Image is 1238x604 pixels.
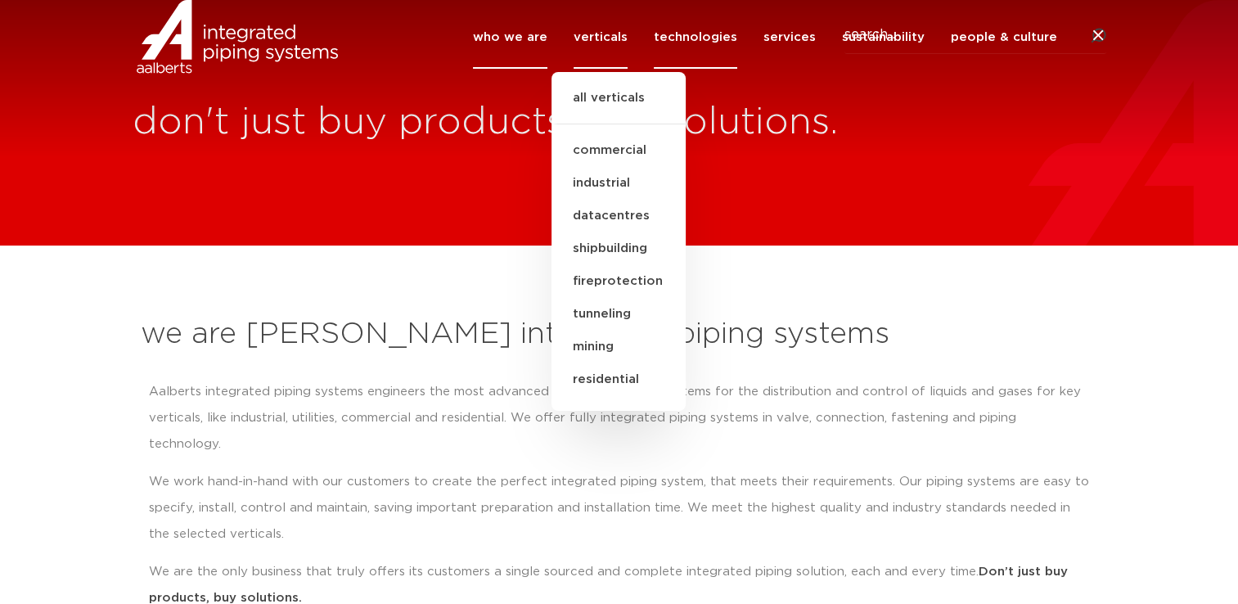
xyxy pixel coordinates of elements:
[473,6,547,69] a: who we are
[551,265,686,298] a: fireprotection
[141,315,1098,354] h2: we are [PERSON_NAME] integrated piping systems
[551,167,686,200] a: industrial
[763,6,816,69] a: services
[574,6,628,69] a: verticals
[149,469,1090,548] p: We work hand-in-hand with our customers to create the perfect integrated piping system, that meet...
[149,379,1090,458] p: Aalberts integrated piping systems engineers the most advanced integrated piping systems for the ...
[551,200,686,232] a: datacentres
[951,6,1057,69] a: people & culture
[551,232,686,265] a: shipbuilding
[842,6,925,69] a: sustainability
[551,88,686,124] a: all verticals
[551,363,686,396] a: residential
[473,6,1057,69] nav: Menu
[551,72,686,411] ul: verticals
[551,134,686,167] a: commercial
[551,331,686,363] a: mining
[551,298,686,331] a: tunneling
[654,6,737,69] a: technologies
